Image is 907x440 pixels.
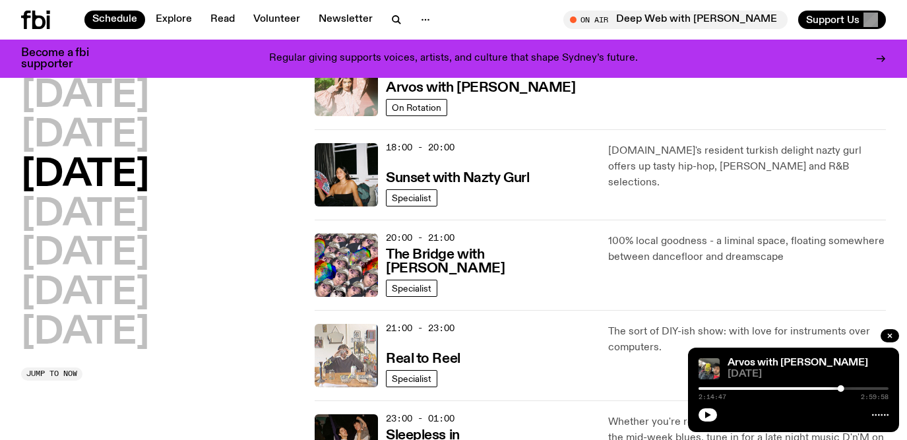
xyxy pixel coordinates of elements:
[608,143,886,191] p: [DOMAIN_NAME]'s resident turkish delight nazty gurl offers up tasty hip-hop, [PERSON_NAME] and R&...
[392,193,431,203] span: Specialist
[386,189,437,206] a: Specialist
[21,315,149,352] button: [DATE]
[245,11,308,29] a: Volunteer
[386,350,460,366] a: Real to Reel
[315,53,378,116] img: Maleeka stands outside on a balcony. She is looking at the camera with a serious expression, and ...
[386,141,454,154] span: 18:00 - 20:00
[699,394,726,400] span: 2:14:47
[21,117,149,154] button: [DATE]
[386,172,529,185] h3: Sunset with Nazty Gurl
[386,232,454,244] span: 20:00 - 21:00
[21,47,106,70] h3: Become a fbi supporter
[269,53,638,65] p: Regular giving supports voices, artists, and culture that shape Sydney’s future.
[386,79,575,95] a: Arvos with [PERSON_NAME]
[386,280,437,297] a: Specialist
[21,367,82,381] button: Jump to now
[798,11,886,29] button: Support Us
[21,197,149,234] button: [DATE]
[392,283,431,293] span: Specialist
[386,169,529,185] a: Sunset with Nazty Gurl
[203,11,243,29] a: Read
[386,352,460,366] h3: Real to Reel
[21,236,149,272] button: [DATE]
[21,78,149,115] button: [DATE]
[806,14,860,26] span: Support Us
[563,11,788,29] button: On AirDeep Web with [PERSON_NAME]
[386,81,575,95] h3: Arvos with [PERSON_NAME]
[315,324,378,387] img: Jasper Craig Adams holds a vintage camera to his eye, obscuring his face. He is wearing a grey ju...
[311,11,381,29] a: Newsletter
[21,275,149,312] button: [DATE]
[608,324,886,356] p: The sort of DIY-ish show: with love for instruments over computers.
[386,322,454,334] span: 21:00 - 23:00
[392,102,441,112] span: On Rotation
[84,11,145,29] a: Schedule
[386,99,447,116] a: On Rotation
[386,370,437,387] a: Specialist
[392,373,431,383] span: Specialist
[386,412,454,425] span: 23:00 - 01:00
[26,370,77,377] span: Jump to now
[728,369,889,379] span: [DATE]
[861,394,889,400] span: 2:59:58
[386,245,592,276] a: The Bridge with [PERSON_NAME]
[21,157,149,194] button: [DATE]
[386,248,592,276] h3: The Bridge with [PERSON_NAME]
[728,358,868,368] a: Arvos with [PERSON_NAME]
[608,234,886,265] p: 100% local goodness - a liminal space, floating somewhere between dancefloor and dreamscape
[148,11,200,29] a: Explore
